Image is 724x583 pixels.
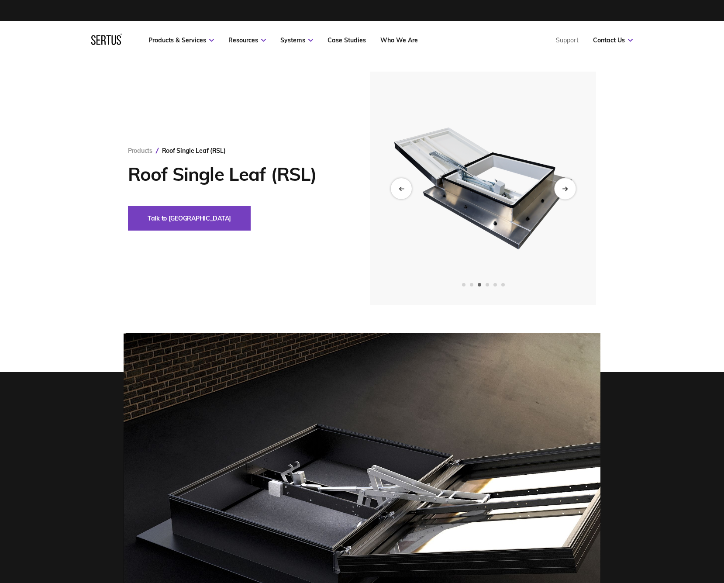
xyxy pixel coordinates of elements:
div: Next slide [554,178,576,199]
a: Systems [280,36,313,44]
h1: Roof Single Leaf (RSL) [128,163,344,185]
span: Go to slide 4 [486,283,489,286]
a: Contact Us [593,36,633,44]
a: Products & Services [148,36,214,44]
a: Support [556,36,579,44]
a: Case Studies [328,36,366,44]
a: Who We Are [380,36,418,44]
span: Go to slide 5 [493,283,497,286]
a: Products [128,147,152,155]
iframe: Chat Widget [567,482,724,583]
span: Go to slide 1 [462,283,465,286]
span: Go to slide 6 [501,283,505,286]
span: Go to slide 2 [470,283,473,286]
div: Previous slide [391,178,412,199]
a: Resources [228,36,266,44]
button: Talk to [GEOGRAPHIC_DATA] [128,206,251,231]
